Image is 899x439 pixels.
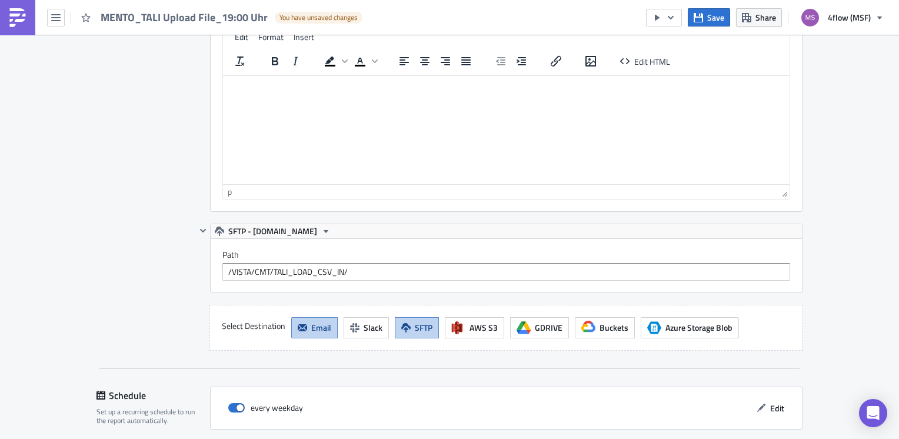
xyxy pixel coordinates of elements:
button: Buckets [575,317,635,338]
button: Justify [456,53,476,69]
button: Align left [394,53,414,69]
div: Resize [777,185,790,199]
button: Insert/edit link [546,53,566,69]
button: Italic [285,53,305,69]
button: Clear formatting [230,53,250,69]
div: every weekday [228,399,303,417]
span: MENTO_TALI Upload File_19:00 Uhr [101,11,269,24]
label: Path [222,250,790,260]
label: Select Destination [222,317,285,335]
div: Background color [320,53,349,69]
button: SFTP [395,317,439,338]
button: Insert/edit image [581,53,601,69]
button: Email [291,317,338,338]
button: Slack [344,317,389,338]
button: Edit HTML [615,53,675,69]
span: SFTP [415,321,432,334]
span: Save [707,11,724,24]
button: Decrease indent [491,53,511,69]
div: Schedule [96,387,210,404]
button: Save [688,8,730,26]
span: Edit [770,402,784,414]
span: GDRIVE [535,321,562,334]
button: Increase indent [511,53,531,69]
div: Open Intercom Messenger [859,399,887,427]
button: Azure Storage BlobAzure Storage Blob [641,317,739,338]
span: Azure Storage Blob [665,321,732,334]
img: Avatar [800,8,820,28]
div: Text color [350,53,379,69]
span: Slack [364,321,382,334]
button: Align center [415,53,435,69]
span: Azure Storage Blob [647,321,661,335]
span: Buckets [600,321,628,334]
div: p [228,185,232,198]
span: 4flow (MSF) [828,11,871,24]
button: GDRIVE [510,317,569,338]
span: Edit HTML [634,55,670,67]
span: Format [258,31,284,43]
span: Edit [235,31,248,43]
button: Edit [751,399,790,417]
button: Align right [435,53,455,69]
button: SFTP - [DOMAIN_NAME] [211,224,335,238]
span: Share [755,11,776,24]
button: Hide content [196,224,210,238]
iframe: Rich Text Area [223,76,790,184]
span: You have unsaved changes [279,13,358,22]
button: AWS S3 [445,317,504,338]
button: Bold [265,53,285,69]
button: 4flow (MSF) [794,5,890,31]
span: SFTP - [DOMAIN_NAME] [228,224,317,238]
span: Insert [294,31,314,43]
img: PushMetrics [8,8,27,27]
span: Email [311,321,331,334]
button: Share [736,8,782,26]
span: AWS S3 [470,321,498,334]
div: Set up a recurring schedule to run the report automatically. [96,407,202,425]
